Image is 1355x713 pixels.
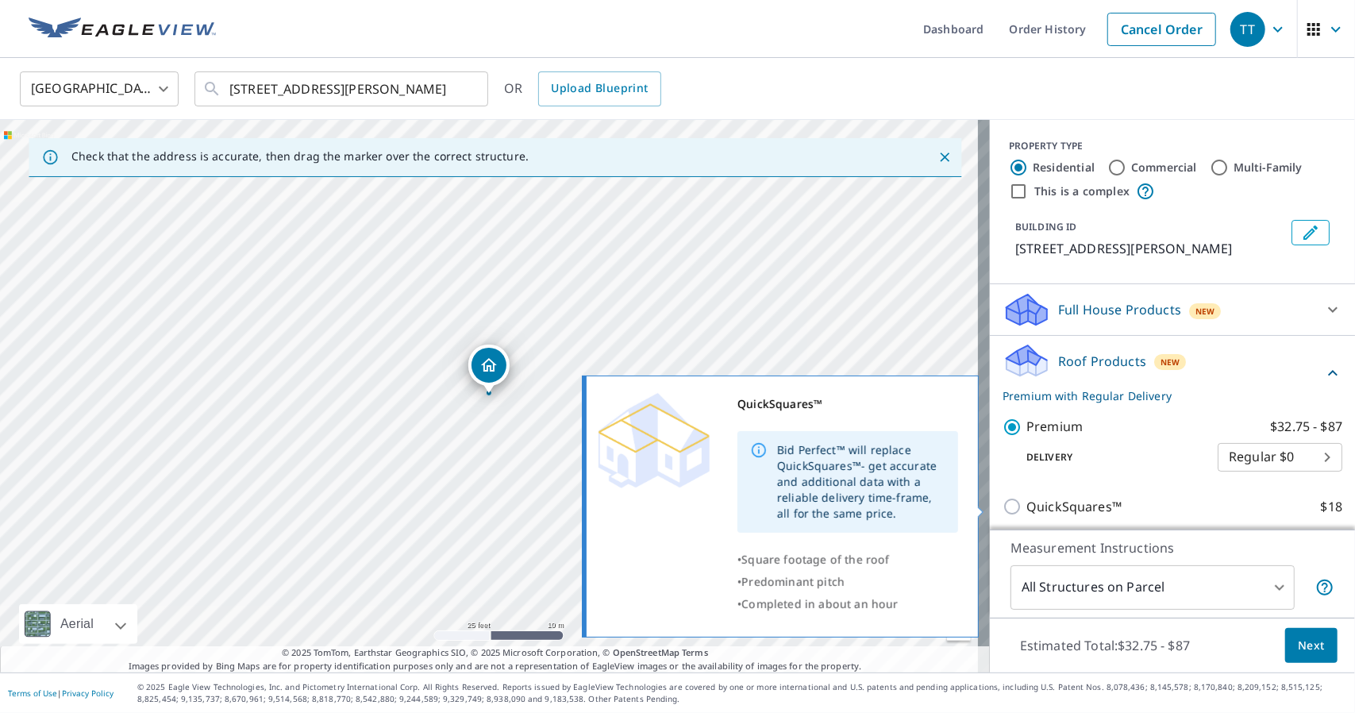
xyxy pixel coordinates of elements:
[1234,160,1303,175] label: Multi-Family
[737,593,958,615] div: •
[1131,160,1197,175] label: Commercial
[1315,578,1334,597] span: Your report will include each building or structure inside the parcel boundary. In some cases, du...
[229,67,456,111] input: Search by address or latitude-longitude
[62,688,114,699] a: Privacy Policy
[19,604,137,644] div: Aerial
[20,67,179,111] div: [GEOGRAPHIC_DATA]
[1015,239,1285,258] p: [STREET_ADDRESS][PERSON_NAME]
[468,345,510,394] div: Dropped pin, building 1, Residential property, 4850 Newburg Rd Bancroft, MI 48414
[1161,356,1180,368] span: New
[71,149,529,164] p: Check that the address is accurate, then drag the marker over the correct structure.
[1058,352,1146,371] p: Roof Products
[1003,342,1342,404] div: Roof ProductsNewPremium with Regular Delivery
[613,646,679,658] a: OpenStreetMap
[1003,450,1218,464] p: Delivery
[741,552,889,567] span: Square footage of the roof
[1058,300,1181,319] p: Full House Products
[551,79,648,98] span: Upload Blueprint
[1285,628,1338,664] button: Next
[8,688,57,699] a: Terms of Use
[777,436,945,528] div: Bid Perfect™ will replace QuickSquares™- get accurate and additional data with a reliable deliver...
[1010,565,1295,610] div: All Structures on Parcel
[1107,13,1216,46] a: Cancel Order
[1010,538,1334,557] p: Measurement Instructions
[741,574,845,589] span: Predominant pitch
[934,147,955,168] button: Close
[1034,183,1130,199] label: This is a complex
[1003,387,1323,404] p: Premium with Regular Delivery
[137,681,1347,705] p: © 2025 Eagle View Technologies, Inc. and Pictometry International Corp. All Rights Reserved. Repo...
[1298,636,1325,656] span: Next
[29,17,216,41] img: EV Logo
[1007,628,1203,663] p: Estimated Total: $32.75 - $87
[1291,220,1330,245] button: Edit building 1
[538,71,660,106] a: Upload Blueprint
[282,646,708,660] span: © 2025 TomTom, Earthstar Geographics SIO, © 2025 Microsoft Corporation, ©
[1015,220,1076,233] p: BUILDING ID
[1230,12,1265,47] div: TT
[599,393,710,488] img: Premium
[1218,435,1342,480] div: Regular $0
[737,549,958,571] div: •
[1009,139,1336,153] div: PROPERTY TYPE
[737,571,958,593] div: •
[504,71,661,106] div: OR
[56,604,98,644] div: Aerial
[737,393,958,415] div: QuickSquares™
[1033,160,1095,175] label: Residential
[1026,497,1122,517] p: QuickSquares™
[1321,497,1342,517] p: $18
[1270,417,1342,437] p: $32.75 - $87
[741,596,898,611] span: Completed in about an hour
[8,688,114,698] p: |
[1195,305,1215,318] span: New
[682,646,708,658] a: Terms
[1003,291,1342,329] div: Full House ProductsNew
[1026,417,1083,437] p: Premium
